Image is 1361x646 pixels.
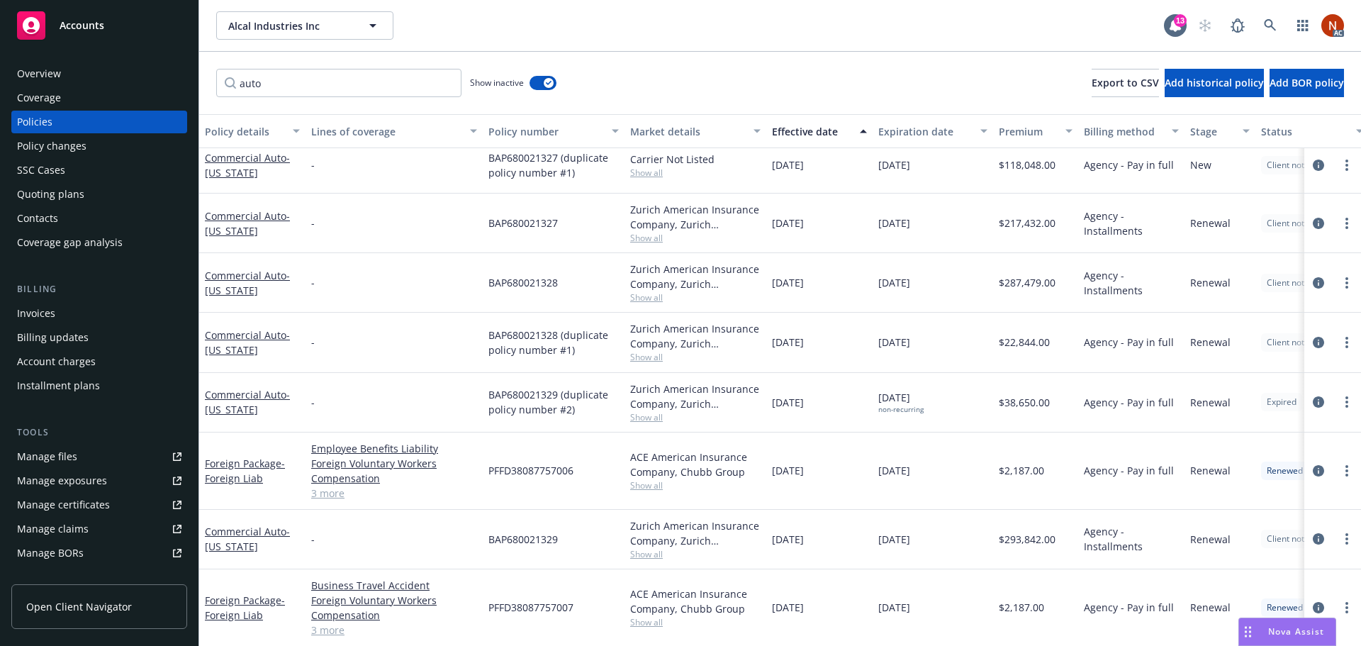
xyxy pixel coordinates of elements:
[630,262,761,291] div: Zurich American Insurance Company, Zurich Insurance Group
[999,124,1057,139] div: Premium
[1338,215,1355,232] a: more
[17,135,86,157] div: Policy changes
[878,600,910,615] span: [DATE]
[999,335,1050,350] span: $22,844.00
[488,532,558,547] span: BAP680021329
[205,269,290,297] span: - [US_STATE]
[1310,599,1327,616] a: circleInformation
[1084,524,1179,554] span: Agency - Installments
[772,157,804,172] span: [DATE]
[630,232,761,244] span: Show all
[11,469,187,492] a: Manage exposures
[488,124,603,139] div: Policy number
[205,328,290,357] span: - [US_STATE]
[205,388,290,416] span: - [US_STATE]
[11,350,187,373] a: Account charges
[11,494,187,516] a: Manage certificates
[1310,530,1327,547] a: circleInformation
[1084,157,1174,172] span: Agency - Pay in full
[1190,532,1231,547] span: Renewal
[17,542,84,564] div: Manage BORs
[1289,11,1317,40] a: Switch app
[630,586,761,616] div: ACE American Insurance Company, Chubb Group
[1084,335,1174,350] span: Agency - Pay in full
[1078,114,1184,148] button: Billing method
[1267,217,1343,230] span: Client not renewing
[11,445,187,468] a: Manage files
[1338,462,1355,479] a: more
[483,114,625,148] button: Policy number
[1092,69,1159,97] button: Export to CSV
[630,321,761,351] div: Zurich American Insurance Company, Zurich Insurance Group
[205,388,290,416] a: Commercial Auto
[488,600,573,615] span: PFFD38087757007
[625,114,766,148] button: Market details
[11,159,187,182] a: SSC Cases
[772,335,804,350] span: [DATE]
[878,335,910,350] span: [DATE]
[17,62,61,85] div: Overview
[205,525,290,553] a: Commercial Auto
[11,425,187,440] div: Tools
[11,183,187,206] a: Quoting plans
[630,548,761,560] span: Show all
[11,207,187,230] a: Contacts
[630,479,761,491] span: Show all
[1267,159,1343,172] span: Client not renewing
[205,209,290,238] a: Commercial Auto
[772,395,804,410] span: [DATE]
[17,87,61,109] div: Coverage
[311,532,315,547] span: -
[1338,599,1355,616] a: more
[1238,618,1336,646] button: Nova Assist
[17,518,89,540] div: Manage claims
[11,282,187,296] div: Billing
[1267,464,1303,477] span: Renewed
[17,207,58,230] div: Contacts
[1267,277,1343,289] span: Client not renewing
[1310,274,1327,291] a: circleInformation
[17,111,52,133] div: Policies
[772,532,804,547] span: [DATE]
[1190,463,1231,478] span: Renewal
[228,18,351,33] span: Alcal Industries Inc
[1190,395,1231,410] span: Renewal
[17,231,123,254] div: Coverage gap analysis
[1084,124,1163,139] div: Billing method
[999,216,1055,230] span: $217,432.00
[630,351,761,363] span: Show all
[17,326,89,349] div: Billing updates
[60,20,104,31] span: Accounts
[630,124,745,139] div: Market details
[878,275,910,290] span: [DATE]
[488,216,558,230] span: BAP680021327
[878,216,910,230] span: [DATE]
[1310,215,1327,232] a: circleInformation
[630,411,761,423] span: Show all
[199,114,306,148] button: Policy details
[17,494,110,516] div: Manage certificates
[999,463,1044,478] span: $2,187.00
[11,566,187,589] a: Summary of insurance
[11,231,187,254] a: Coverage gap analysis
[1338,394,1355,411] a: more
[205,151,290,179] span: - [US_STATE]
[205,594,285,622] a: Foreign Package
[630,616,761,628] span: Show all
[1338,530,1355,547] a: more
[1165,69,1264,97] button: Add historical policy
[311,623,477,637] a: 3 more
[1270,69,1344,97] button: Add BOR policy
[878,390,924,414] span: [DATE]
[878,157,910,172] span: [DATE]
[306,114,483,148] button: Lines of coverage
[878,405,924,414] div: non-recurring
[11,6,187,45] a: Accounts
[311,275,315,290] span: -
[999,157,1055,172] span: $118,048.00
[999,395,1050,410] span: $38,650.00
[1084,268,1179,298] span: Agency - Installments
[1256,11,1284,40] a: Search
[11,62,187,85] a: Overview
